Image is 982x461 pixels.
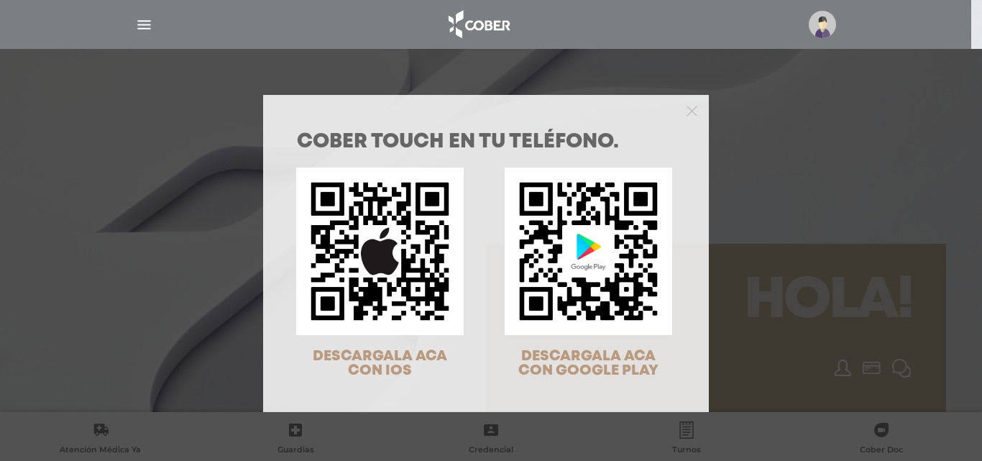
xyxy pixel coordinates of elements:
img: qr-code [505,168,672,335]
span: DESCARGALA ACA CON GOOGLE PLAY [518,350,659,378]
h1: COBER TOUCH en tu teléfono. [297,132,675,152]
img: qr-code [296,168,464,335]
button: Close [687,104,697,117]
span: DESCARGALA ACA CON IOS [313,350,447,378]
